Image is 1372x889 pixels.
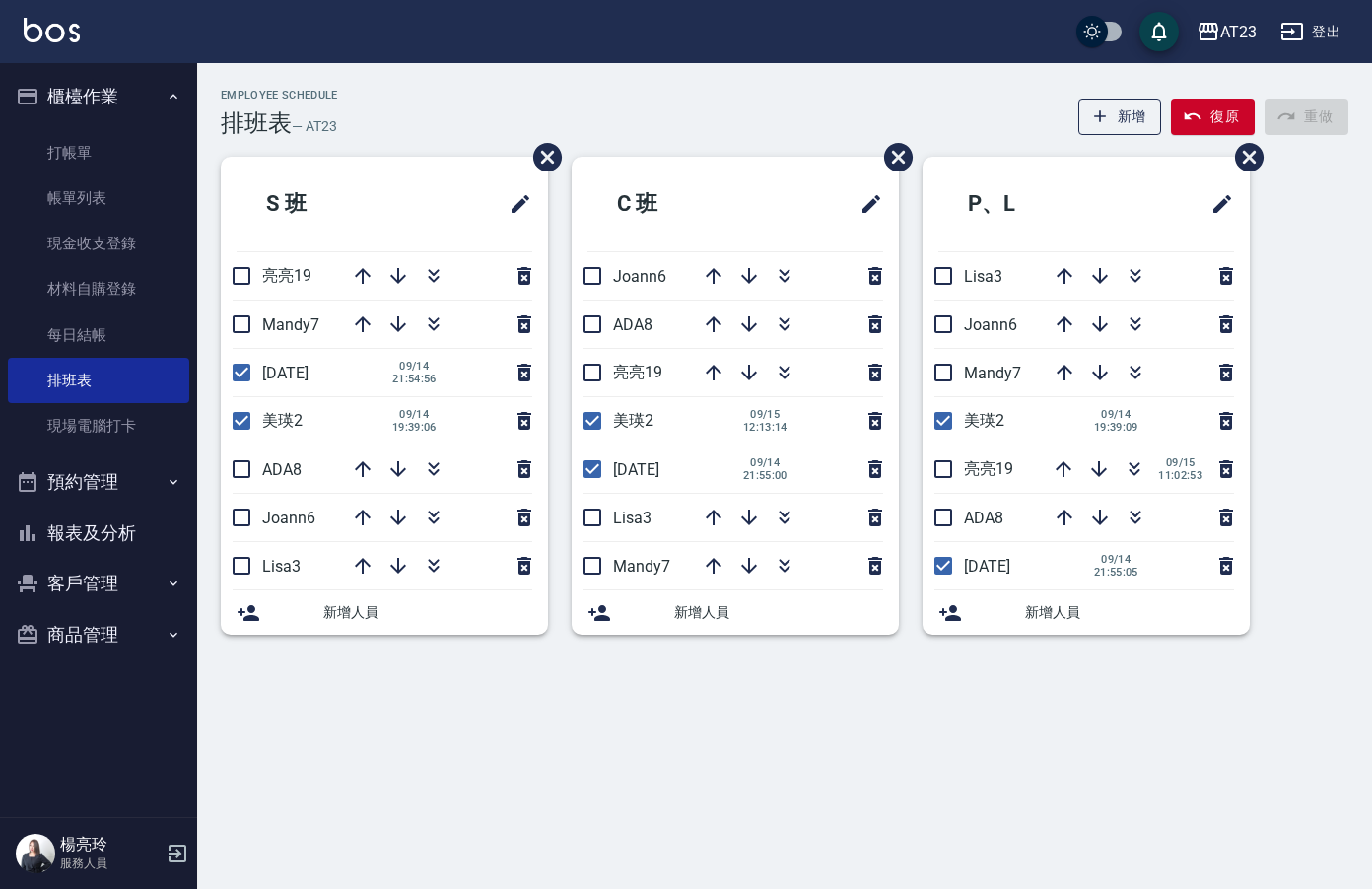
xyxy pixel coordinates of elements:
span: 09/14 [743,456,788,469]
span: 12:13:14 [743,421,788,434]
span: Joann6 [964,315,1017,334]
span: ADA8 [613,315,652,334]
span: 21:55:05 [1094,566,1138,579]
h6: — AT23 [292,116,337,137]
span: 刪除班表 [518,128,565,186]
span: 09/14 [1094,553,1138,566]
button: AT23 [1189,12,1265,52]
span: 09/14 [392,360,437,373]
h2: P、L [938,169,1122,239]
div: 新增人員 [572,590,899,635]
span: ADA8 [964,509,1003,527]
span: Lisa3 [613,509,652,527]
span: 美瑛2 [964,411,1004,430]
button: 預約管理 [8,456,189,508]
span: 新增人員 [1025,602,1234,623]
span: [DATE] [262,364,309,382]
img: Logo [24,18,80,42]
a: 打帳單 [8,130,189,175]
span: 美瑛2 [613,411,653,430]
span: 刪除班表 [1220,128,1267,186]
span: 修改班表的標題 [848,180,883,228]
a: 排班表 [8,358,189,403]
span: 09/15 [1158,456,1202,469]
span: 修改班表的標題 [497,180,532,228]
button: 報表及分析 [8,508,189,559]
span: 19:39:06 [392,421,437,434]
div: 新增人員 [923,590,1250,635]
span: Joann6 [613,267,666,286]
h5: 楊亮玲 [60,835,161,855]
button: 櫃檯作業 [8,71,189,122]
span: Lisa3 [964,267,1002,286]
button: 新增 [1078,99,1162,135]
a: 現場電腦打卡 [8,403,189,448]
a: 每日結帳 [8,312,189,358]
h2: C 班 [587,169,767,239]
button: 復原 [1171,99,1255,135]
span: 美瑛2 [262,411,303,430]
a: 材料自購登錄 [8,266,189,311]
span: 19:39:09 [1094,421,1138,434]
span: 刪除班表 [869,128,916,186]
h3: 排班表 [221,109,292,137]
span: 21:54:56 [392,373,437,385]
h2: S 班 [237,169,416,239]
a: 帳單列表 [8,175,189,221]
button: save [1139,12,1179,51]
span: 09/14 [392,408,437,421]
div: AT23 [1220,20,1257,44]
span: Joann6 [262,509,315,527]
span: 11:02:53 [1158,469,1202,482]
span: 亮亮19 [613,363,662,381]
span: 09/15 [743,408,788,421]
div: 新增人員 [221,590,548,635]
button: 客戶管理 [8,558,189,609]
span: 亮亮19 [262,266,311,285]
span: [DATE] [613,460,659,479]
span: 修改班表的標題 [1199,180,1234,228]
span: 21:55:00 [743,469,788,482]
span: Mandy7 [964,364,1021,382]
span: 新增人員 [674,602,883,623]
span: 09/14 [1094,408,1138,421]
img: Person [16,834,55,873]
button: 商品管理 [8,609,189,660]
span: Mandy7 [262,315,319,334]
span: Lisa3 [262,557,301,576]
span: [DATE] [964,557,1010,576]
a: 現金收支登錄 [8,221,189,266]
span: Mandy7 [613,557,670,576]
h2: Employee Schedule [221,89,338,102]
button: 登出 [1272,14,1348,50]
span: 亮亮19 [964,459,1013,478]
span: ADA8 [262,460,302,479]
span: 新增人員 [323,602,532,623]
p: 服務人員 [60,855,161,872]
